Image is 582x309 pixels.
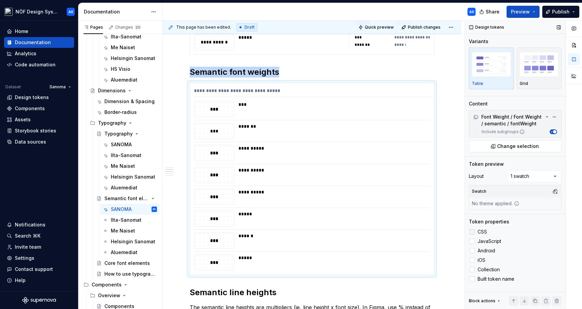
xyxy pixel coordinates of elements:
button: Share [476,6,504,18]
a: Core font elements [94,258,160,269]
button: Change selection [469,140,561,152]
div: Overview [98,292,120,299]
button: Notifications [4,219,74,230]
div: Helsingin Sanomat [111,55,155,62]
div: Dimension & Spacing [104,98,155,105]
a: Border-radius [94,107,160,118]
button: Sanoma [46,82,74,92]
a: Me Naiset [100,161,160,172]
div: Help [15,277,26,284]
div: Me Naiset [111,44,135,51]
span: Collection [478,267,500,272]
div: Token properties [469,218,509,225]
div: Aluemediat [111,249,137,256]
a: Aluemediat [100,74,160,85]
div: AK [153,206,156,213]
div: Font Weight / Font Weight / semantic / fontWeight [471,112,560,128]
div: Helsingin Sanomat [111,238,155,245]
div: Me Naiset [111,163,135,169]
a: Invite team [4,242,74,252]
div: SANOMA [111,141,132,148]
div: Pages [84,25,103,30]
a: HS Visio [100,64,160,74]
div: Content [469,100,488,107]
a: Settings [4,253,74,264]
div: Home [15,28,28,35]
span: This page has been edited. [176,25,231,30]
div: Notifications [15,221,45,228]
div: AK [68,9,73,14]
a: Design tokens [4,92,74,103]
div: Ilta-Sanomat [111,217,141,223]
div: Ilta-Sanomat [111,33,141,40]
div: Components [81,279,160,290]
button: placeholderGrid [517,48,562,89]
a: SANOMAAK [100,204,160,215]
div: Layout [469,173,484,180]
div: Components [92,281,122,288]
div: Me Naiset [111,227,135,234]
a: Aluemediat [100,247,160,258]
div: Dataset [5,84,21,90]
div: Changes [115,25,141,30]
a: Analytics [4,48,74,59]
div: Data sources [15,138,46,145]
a: Dimension & Spacing [94,96,160,107]
div: No theme applied. [469,197,522,210]
img: placeholder [472,52,511,76]
div: Core font elements [104,260,150,267]
div: Typography [98,120,126,126]
span: Preview [511,8,530,15]
a: Me Naiset [100,42,160,53]
span: Share [486,8,499,15]
button: Search ⌘K [4,230,74,241]
button: Publish [542,6,579,18]
h2: Semantic line heights [190,287,434,298]
svg: Supernova Logo [22,297,56,304]
div: Aluemediat [111,76,137,83]
div: NÖF Design System [15,8,59,15]
div: Settings [15,255,34,261]
div: How to use typography in [GEOGRAPHIC_DATA]? [104,271,156,277]
div: AK [469,9,474,14]
span: Publish [552,8,570,15]
a: Semantic font elements [94,193,160,204]
a: Documentation [4,37,74,48]
a: Typography [94,128,160,139]
div: Documentation [84,8,148,15]
a: Ilta-Sanomat [100,150,160,161]
div: Documentation [15,39,51,46]
div: Block actions [469,296,502,306]
a: Helsingin Sanomat [100,236,160,247]
div: Invite team [15,244,41,250]
span: Publish changes [408,25,441,30]
h2: Semantic font weights [190,67,434,78]
span: Built token name [478,276,514,282]
div: Block actions [469,298,495,304]
span: Draft [245,25,255,30]
label: Include subgroups [479,129,525,134]
div: Analytics [15,50,36,57]
div: Typography [87,118,160,128]
div: Code automation [15,61,56,68]
button: Preview [507,6,540,18]
div: Storybook stories [15,127,56,134]
p: Table [472,81,483,86]
a: Code automation [4,59,74,70]
div: Search ⌘K [15,233,40,239]
img: 65b32fb5-5655-43a8-a471-d2795750ffbf.png [5,8,13,16]
div: Assets [15,116,31,123]
span: Android [478,248,495,253]
div: Variants [469,38,488,45]
a: How to use typography in [GEOGRAPHIC_DATA]? [94,269,160,279]
div: Token preview [469,161,504,167]
span: Quick preview [365,25,394,30]
div: Helsingin Sanomat [111,174,155,180]
p: Grid [520,81,528,86]
button: placeholderTable [469,48,514,89]
div: Border-radius [104,109,137,116]
a: Me Naiset [100,225,160,236]
div: Font Weight / Font Weight / semantic / fontWeight [473,114,544,127]
a: Components [4,103,74,114]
